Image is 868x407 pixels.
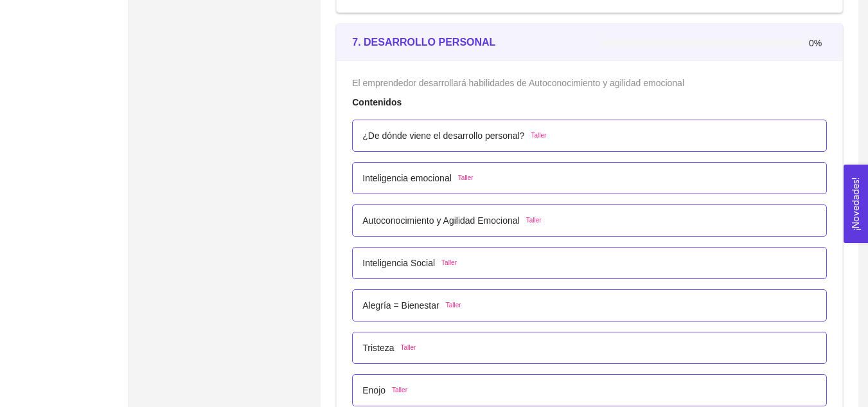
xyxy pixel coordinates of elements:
[352,37,495,48] strong: 7. DESARROLLO PERSONAL
[401,343,416,353] span: Taller
[844,165,868,243] button: Open Feedback Widget
[362,298,439,312] p: Alegría = Bienestar
[362,383,385,397] p: Enojo
[362,129,524,143] p: ¿De dónde viene el desarrollo personal?
[362,256,435,270] p: Inteligencia Social
[809,39,827,48] span: 0%
[441,258,457,268] span: Taller
[352,78,684,88] span: El emprendedor desarrollará habilidades de Autoconocimiento y agilidad emocional
[362,213,519,228] p: Autoconocimiento y Agilidad Emocional
[531,131,546,141] span: Taller
[392,385,407,395] span: Taller
[526,215,542,226] span: Taller
[458,173,474,183] span: Taller
[446,300,461,311] span: Taller
[362,341,394,355] p: Tristeza
[352,97,402,107] strong: Contenidos
[362,171,452,185] p: Inteligencia emocional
